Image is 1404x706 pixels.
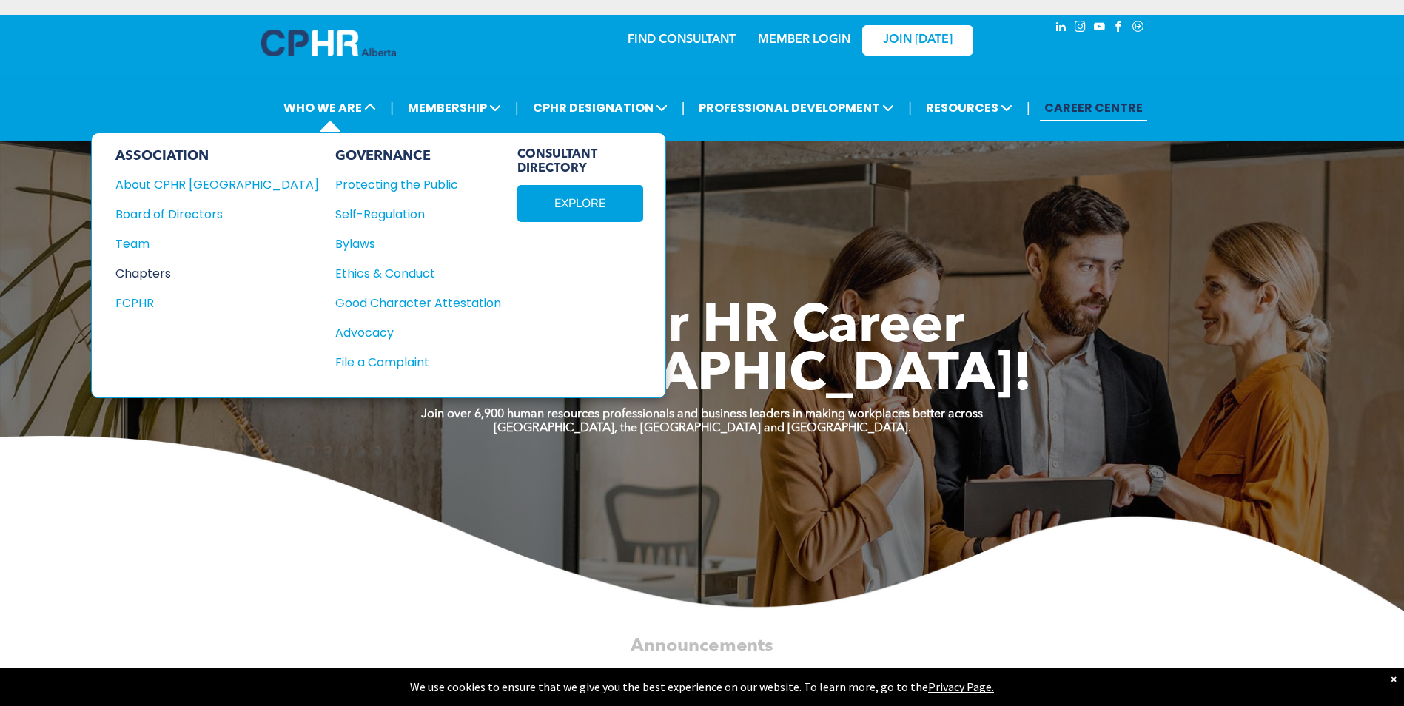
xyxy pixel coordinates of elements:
li: | [682,93,685,123]
div: Board of Directors [115,205,299,223]
a: Self-Regulation [335,205,501,223]
a: JOIN [DATE] [862,25,973,56]
a: Chapters [115,264,319,283]
div: Ethics & Conduct [335,264,485,283]
a: instagram [1072,19,1089,38]
li: | [1027,93,1030,123]
strong: [GEOGRAPHIC_DATA], the [GEOGRAPHIC_DATA] and [GEOGRAPHIC_DATA]. [494,423,911,434]
a: Bylaws [335,235,501,253]
li: | [515,93,519,123]
a: Board of Directors [115,205,319,223]
span: PROFESSIONAL DEVELOPMENT [694,94,899,121]
span: MEMBERSHIP [403,94,505,121]
span: JOIN [DATE] [883,33,953,47]
div: Self-Regulation [335,205,485,223]
span: WHO WE ARE [279,94,380,121]
span: RESOURCES [921,94,1017,121]
div: File a Complaint [335,353,485,372]
div: Good Character Attestation [335,294,485,312]
a: FCPHR [115,294,319,312]
a: Privacy Page. [928,679,994,694]
div: GOVERNANCE [335,148,501,164]
div: Bylaws [335,235,485,253]
span: CONSULTANT DIRECTORY [517,148,643,176]
a: Ethics & Conduct [335,264,501,283]
div: FCPHR [115,294,299,312]
span: Take Your HR Career [440,301,964,354]
div: Team [115,235,299,253]
a: Advocacy [335,323,501,342]
div: About CPHR [GEOGRAPHIC_DATA] [115,175,299,194]
li: | [390,93,394,123]
a: File a Complaint [335,353,501,372]
a: youtube [1092,19,1108,38]
a: CAREER CENTRE [1040,94,1147,121]
a: EXPLORE [517,185,643,222]
a: FIND CONSULTANT [628,34,736,46]
a: MEMBER LOGIN [758,34,850,46]
li: | [908,93,912,123]
a: linkedin [1053,19,1069,38]
div: Protecting the Public [335,175,485,194]
div: ASSOCIATION [115,148,319,164]
a: Social network [1130,19,1146,38]
a: facebook [1111,19,1127,38]
span: Announcements [631,637,773,656]
a: Good Character Attestation [335,294,501,312]
a: Protecting the Public [335,175,501,194]
div: Dismiss notification [1391,671,1397,686]
span: CPHR DESIGNATION [528,94,672,121]
a: About CPHR [GEOGRAPHIC_DATA] [115,175,319,194]
strong: Join over 6,900 human resources professionals and business leaders in making workplaces better ac... [421,409,983,420]
a: Team [115,235,319,253]
div: Advocacy [335,323,485,342]
span: To [GEOGRAPHIC_DATA]! [372,349,1032,403]
img: A blue and white logo for cp alberta [261,30,396,56]
div: Chapters [115,264,299,283]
